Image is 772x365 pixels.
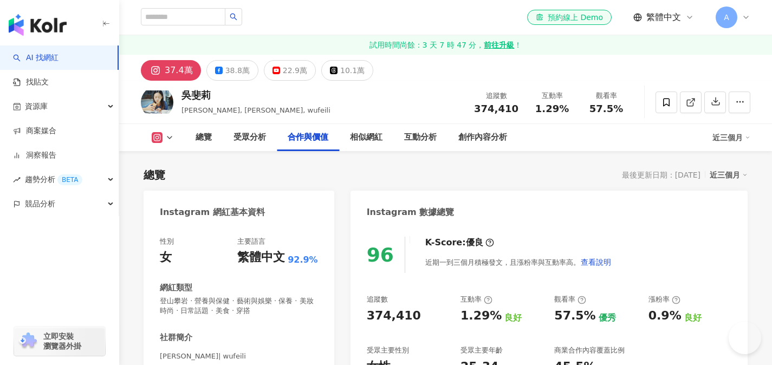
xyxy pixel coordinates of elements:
div: K-Score : [425,237,494,249]
div: 10.1萬 [340,63,365,78]
div: 繁體中文 [237,249,285,266]
div: 38.8萬 [225,63,250,78]
div: 互動率 [460,295,492,304]
strong: 前往升級 [484,40,514,50]
div: Instagram 數據總覽 [367,206,455,218]
span: 資源庫 [25,94,48,119]
img: logo [9,14,67,36]
span: search [230,13,237,21]
a: 預約線上 Demo [527,10,612,25]
div: 57.5% [554,308,595,324]
span: 92.9% [288,254,318,266]
div: 22.9萬 [283,63,307,78]
iframe: Help Scout Beacon - Open [729,322,761,354]
button: 查看說明 [580,251,612,273]
span: 查看說明 [581,258,611,266]
div: 互動率 [531,90,573,101]
span: 競品分析 [25,192,55,216]
div: 近三個月 [710,168,748,182]
button: 10.1萬 [321,60,373,81]
button: 22.9萬 [264,60,316,81]
a: chrome extension立即安裝 瀏覽器外掛 [14,327,105,356]
a: 試用時間尚餘：3 天 7 時 47 分，前往升級！ [119,35,772,55]
div: 性別 [160,237,174,246]
img: KOL Avatar [141,86,173,119]
div: 優秀 [599,312,616,324]
div: 漲粉率 [648,295,680,304]
div: 總覽 [196,131,212,144]
div: 良好 [684,312,702,324]
span: 374,410 [474,103,518,114]
div: 相似網紅 [350,131,382,144]
span: 57.5% [589,103,623,114]
span: A [724,11,729,23]
a: searchAI 找網紅 [13,53,59,63]
div: 受眾分析 [233,131,266,144]
a: 洞察報告 [13,150,56,161]
div: 近期一到三個月積極發文，且漲粉率與互動率高。 [425,251,612,273]
span: 繁體中文 [646,11,681,23]
div: 96 [367,244,394,266]
div: 0.9% [648,308,682,324]
div: 合作與價值 [288,131,328,144]
div: 37.4萬 [165,63,193,78]
span: [PERSON_NAME], [PERSON_NAME], wufeili [181,106,330,114]
div: 374,410 [367,308,421,324]
span: 1.29% [535,103,569,114]
div: 商業合作內容覆蓋比例 [554,346,625,355]
a: 找貼文 [13,77,49,88]
div: 近三個月 [712,129,750,146]
div: 主要語言 [237,237,265,246]
div: 創作內容分析 [458,131,507,144]
div: 追蹤數 [474,90,518,101]
div: 追蹤數 [367,295,388,304]
div: 互動分析 [404,131,437,144]
div: 良好 [504,312,522,324]
span: [PERSON_NAME]| wufeili [160,351,318,361]
div: 網紅類型 [160,282,192,294]
span: rise [13,176,21,184]
div: 優良 [466,237,483,249]
div: 受眾主要性別 [367,346,409,355]
div: 最後更新日期：[DATE] [622,171,700,179]
div: 受眾主要年齡 [460,346,503,355]
img: chrome extension [17,333,38,350]
span: 立即安裝 瀏覽器外掛 [43,331,81,351]
div: 總覽 [144,167,165,182]
div: 1.29% [460,308,502,324]
div: Instagram 網紅基本資料 [160,206,265,218]
div: 社群簡介 [160,332,192,343]
div: BETA [57,174,82,185]
div: 觀看率 [586,90,627,101]
a: 商案媒合 [13,126,56,136]
button: 38.8萬 [206,60,258,81]
span: 登山攀岩 · 營養與保健 · 藝術與娛樂 · 保養 · 美妝時尚 · 日常話題 · 美食 · 穿搭 [160,296,318,316]
div: 吳斐莉 [181,88,330,102]
div: 預約線上 Demo [536,12,603,23]
div: 觀看率 [554,295,586,304]
span: 趨勢分析 [25,167,82,192]
button: 37.4萬 [141,60,201,81]
div: 女 [160,249,172,266]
